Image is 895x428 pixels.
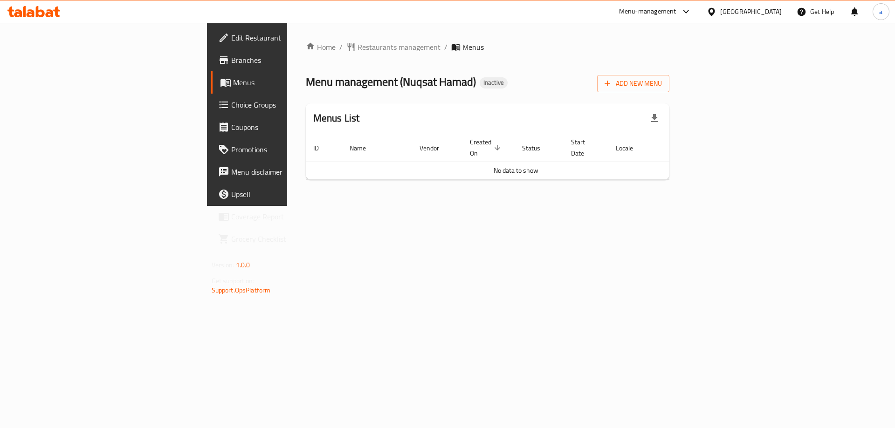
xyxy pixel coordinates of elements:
[211,116,357,138] a: Coupons
[231,54,349,66] span: Branches
[231,99,349,110] span: Choice Groups
[346,41,441,53] a: Restaurants management
[231,32,349,43] span: Edit Restaurant
[643,107,666,129] div: Export file
[212,275,255,287] span: Get support on:
[358,41,441,53] span: Restaurants management
[212,259,234,271] span: Version:
[616,143,645,154] span: Locale
[313,111,360,125] h2: Menus List
[444,41,447,53] li: /
[212,284,271,296] a: Support.OpsPlatform
[231,122,349,133] span: Coupons
[211,49,357,71] a: Branches
[231,144,349,155] span: Promotions
[619,6,676,17] div: Menu-management
[480,79,508,87] span: Inactive
[494,164,538,177] span: No data to show
[470,136,503,159] span: Created On
[420,143,451,154] span: Vendor
[211,228,357,250] a: Grocery Checklist
[597,75,669,92] button: Add New Menu
[211,205,357,228] a: Coverage Report
[306,134,726,180] table: enhanced table
[211,183,357,205] a: Upsell
[313,143,331,154] span: ID
[522,143,552,154] span: Status
[231,233,349,245] span: Grocery Checklist
[480,77,508,88] div: Inactive
[605,78,662,89] span: Add New Menu
[236,259,250,271] span: 1.0.0
[211,71,357,94] a: Menus
[656,134,726,162] th: Actions
[879,7,882,17] span: a
[462,41,484,53] span: Menus
[231,189,349,200] span: Upsell
[211,138,357,161] a: Promotions
[306,41,670,53] nav: breadcrumb
[720,7,782,17] div: [GEOGRAPHIC_DATA]
[211,27,357,49] a: Edit Restaurant
[231,166,349,177] span: Menu disclaimer
[571,136,597,159] span: Start Date
[233,77,349,88] span: Menus
[211,161,357,183] a: Menu disclaimer
[231,211,349,222] span: Coverage Report
[306,71,476,92] span: Menu management ( Nuqsat Hamad )
[350,143,378,154] span: Name
[211,94,357,116] a: Choice Groups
